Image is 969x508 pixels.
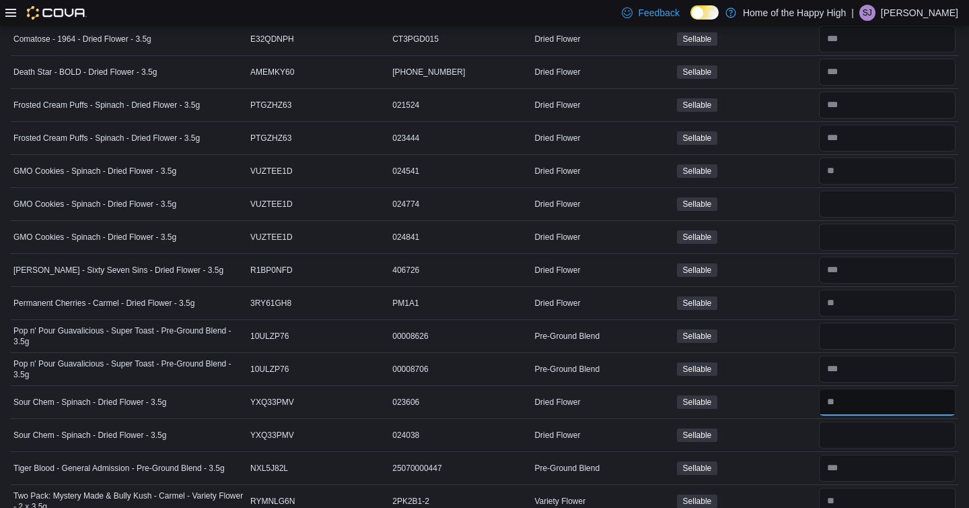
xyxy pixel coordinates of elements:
[13,298,194,309] span: Permanent Cherries - Carmel - Dried Flower - 3.5g
[683,264,712,276] span: Sellable
[683,297,712,309] span: Sellable
[534,331,600,342] span: Pre-Ground Blend
[690,5,719,20] input: Dark Mode
[683,231,712,243] span: Sellable
[13,232,176,243] span: GMO Cookies - Spinach - Dried Flower - 3.5g
[390,31,532,47] div: CT3PGD015
[13,430,166,441] span: Sour Chem - Spinach - Dried Flower - 3.5g
[743,5,846,21] p: Home of the Happy High
[677,65,718,79] span: Sellable
[859,5,875,21] div: Stephanie James Guadron
[534,298,580,309] span: Dried Flower
[683,396,712,408] span: Sellable
[13,34,151,44] span: Comatose - 1964 - Dried Flower - 3.5g
[390,460,532,476] div: 25070000447
[534,397,580,408] span: Dried Flower
[390,262,532,278] div: 406726
[881,5,958,21] p: [PERSON_NAME]
[534,199,580,210] span: Dried Flower
[677,32,718,46] span: Sellable
[683,198,712,210] span: Sellable
[677,462,718,475] span: Sellable
[683,429,712,441] span: Sellable
[683,66,712,78] span: Sellable
[534,67,580,77] span: Dried Flower
[13,166,176,177] span: GMO Cookies - Spinach - Dried Flower - 3.5g
[250,463,288,474] span: NXL5J82L
[851,5,854,21] p: |
[677,428,718,442] span: Sellable
[683,495,712,507] span: Sellable
[390,229,532,245] div: 024841
[390,196,532,212] div: 024774
[677,395,718,409] span: Sellable
[683,132,712,144] span: Sellable
[677,329,718,343] span: Sellable
[390,427,532,443] div: 024038
[677,296,718,310] span: Sellable
[13,397,166,408] span: Sour Chem - Spinach - Dried Flower - 3.5g
[677,164,718,178] span: Sellable
[534,133,580,144] span: Dried Flower
[390,328,532,344] div: 00008626
[534,34,580,44] span: Dried Flower
[250,34,294,44] span: E32QDNPH
[534,265,580,276] span: Dried Flower
[534,100,580,110] span: Dried Flower
[534,166,580,177] span: Dried Flower
[13,358,245,380] span: Pop n' Pour Guavalicious - Super Toast - Pre-Ground Blend - 3.5g
[534,364,600,375] span: Pre-Ground Blend
[250,265,293,276] span: R1BP0NFD
[638,6,679,20] span: Feedback
[683,33,712,45] span: Sellable
[250,397,294,408] span: YXQ33PMV
[683,99,712,111] span: Sellable
[250,298,291,309] span: 3RY61GH8
[683,165,712,177] span: Sellable
[390,361,532,377] div: 00008706
[250,331,289,342] span: 10ULZP76
[13,265,223,276] span: [PERSON_NAME] - Sixty Seven Sins - Dried Flower - 3.5g
[677,98,718,112] span: Sellable
[390,163,532,179] div: 024541
[677,263,718,277] span: Sellable
[13,463,225,474] span: Tiger Blood - General Admission - Pre-Ground Blend - 3.5g
[250,232,293,243] span: VUZTEE1D
[683,462,712,474] span: Sellable
[250,166,293,177] span: VUZTEE1D
[250,364,289,375] span: 10ULZP76
[250,100,291,110] span: PTGZHZ63
[13,325,245,347] span: Pop n' Pour Guavalicious - Super Toast - Pre-Ground Blend - 3.5g
[390,64,532,80] div: [PHONE_NUMBER]
[390,97,532,113] div: 021524
[250,430,294,441] span: YXQ33PMV
[390,130,532,146] div: 023444
[677,362,718,376] span: Sellable
[677,230,718,244] span: Sellable
[390,295,532,311] div: PM1A1
[683,363,712,375] span: Sellable
[250,67,294,77] span: AMEMKY60
[534,430,580,441] span: Dried Flower
[534,232,580,243] span: Dried Flower
[390,394,532,410] div: 023606
[27,6,87,20] img: Cova
[250,133,291,144] span: PTGZHZ63
[863,5,872,21] span: SJ
[683,330,712,342] span: Sellable
[677,197,718,211] span: Sellable
[250,496,295,507] span: RYMNLG6N
[534,496,585,507] span: Variety Flower
[13,100,200,110] span: Frosted Cream Puffs - Spinach - Dried Flower - 3.5g
[13,133,200,144] span: Frosted Cream Puffs - Spinach - Dried Flower - 3.5g
[250,199,293,210] span: VUZTEE1D
[677,131,718,145] span: Sellable
[534,463,600,474] span: Pre-Ground Blend
[677,495,718,508] span: Sellable
[13,67,157,77] span: Death Star - BOLD - Dried Flower - 3.5g
[13,199,176,210] span: GMO Cookies - Spinach - Dried Flower - 3.5g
